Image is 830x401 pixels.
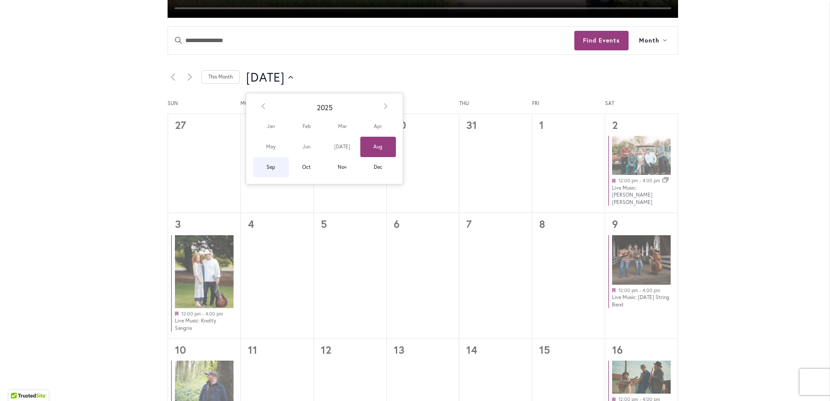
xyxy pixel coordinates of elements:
a: Click to select the current month [201,70,240,84]
div: Thursday [459,100,532,114]
time: 1 [539,118,544,132]
span: Oct [289,157,324,177]
span: May [253,137,289,157]
img: Live Music: Katrina Elizabeth – Rustic Valley [612,136,671,175]
em: Featured [175,312,178,316]
div: Friday [532,100,605,114]
div: Wednesday [386,100,459,114]
a: Live Music: [DATE] String Band [612,294,669,308]
time: 4:00 pm [642,287,660,293]
time: 6 [394,217,400,231]
time: 14 [466,343,477,357]
time: 7 [466,217,472,231]
span: Sep [253,157,289,177]
iframe: Launch Accessibility Center [7,370,31,394]
time: 12:00 pm [619,287,638,293]
span: - [202,311,204,317]
a: Previous month [168,72,178,82]
a: 3 [175,217,181,231]
span: Sat [605,100,678,107]
span: [DATE] [246,69,285,86]
span: Mar [325,116,360,137]
time: 5 [321,217,327,231]
span: Sun [168,100,240,107]
span: - [639,287,641,293]
time: 8 [539,217,545,231]
button: Find Events [574,31,629,50]
span: Aug [360,137,396,157]
a: 16 [612,343,623,357]
a: 10 [175,343,186,357]
time: 12:00 pm [619,177,638,184]
time: 15 [539,343,550,357]
input: Enter Keyword. Search for events by Keyword. [168,27,574,54]
span: Apr [360,116,396,137]
span: Fri [532,100,605,107]
a: Live Music: Knotty Sangria [175,317,216,332]
img: Live Music: Mojo Holler [612,361,671,394]
em: Featured [612,288,616,293]
span: Dec [360,157,396,177]
span: Feb [289,116,324,137]
time: 31 [466,118,477,132]
time: 4:00 pm [642,177,660,184]
div: Sunday [168,100,240,114]
a: 2 [612,118,618,132]
span: Month [639,36,659,46]
button: Month [629,27,678,54]
span: Jun [289,137,324,157]
span: Nov [325,157,360,177]
div: Saturday [605,100,678,114]
span: - [639,177,641,184]
span: Thu [459,100,532,107]
time: 4 [248,217,254,231]
time: 4:00 pm [205,311,223,317]
em: Featured [612,179,616,183]
span: [DATE] [325,137,360,157]
time: 11 [248,343,257,357]
div: Monday [240,100,313,114]
th: 2025 [273,93,375,117]
time: 12 [321,343,331,357]
time: 13 [394,343,405,357]
a: 9 [612,217,618,231]
img: Live Music: Knotty Sangria [175,235,234,308]
button: Click to toggle datepicker [246,69,293,86]
a: Live Music: [PERSON_NAME] [PERSON_NAME] [612,184,652,206]
span: Wed [386,100,459,107]
time: 27 [175,118,186,132]
time: 12:00 pm [181,311,201,317]
img: Live Music: Tuesday String Band [612,235,671,285]
span: Mon [240,100,313,107]
a: Next month [184,72,195,82]
span: Jan [253,116,289,137]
